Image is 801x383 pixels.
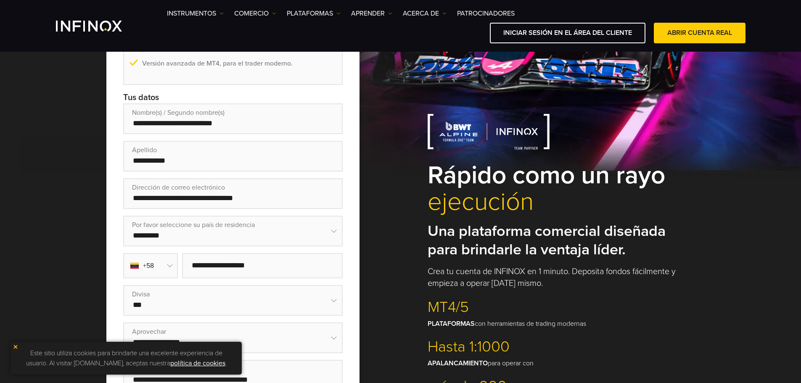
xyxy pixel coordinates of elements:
[428,298,469,316] font: MT4/5
[170,359,225,367] a: política de cookies
[143,261,154,270] font: +58
[428,222,666,259] font: Una plataforma comercial diseñada para brindarle la ventaja líder.
[123,92,159,103] font: Tus datos
[457,8,515,18] a: PATROCINADORES
[234,8,276,18] a: COMERCIO
[428,187,534,217] font: ejecución
[287,8,341,18] a: PLATAFORMAS
[503,29,632,37] font: INICIAR SESIÓN EN EL ÁREA DEL CLIENTE
[475,320,586,328] font: con herramientas de trading modernas
[654,23,745,43] a: ABRIR CUENTA REAL
[428,320,475,328] font: PLATAFORMAS
[351,9,385,18] font: Aprender
[403,8,447,18] a: ACERCA DE
[287,9,333,18] font: PLATAFORMAS
[490,23,645,43] a: INICIAR SESIÓN EN EL ÁREA DEL CLIENTE
[428,359,488,367] font: APALANCAMIENTO
[225,359,227,367] font: .
[488,359,534,367] font: para operar con
[667,29,732,37] font: ABRIR CUENTA REAL
[234,9,269,18] font: COMERCIO
[457,9,515,18] font: PATROCINADORES
[26,349,222,367] font: Este sitio utiliza cookies para brindarte una excelente experiencia de usuario. Al visitar [DOMAI...
[428,160,665,190] font: Rápido como un rayo
[56,21,142,32] a: Logotipo de INFINOX
[13,344,19,350] img: icono de cierre amarillo
[167,8,224,18] a: Instrumentos
[167,9,216,18] font: Instrumentos
[403,9,439,18] font: ACERCA DE
[428,267,676,288] font: Crea tu cuenta de INFINOX en 1 minuto. Deposita fondos fácilmente y empieza a operar [DATE] mismo.
[428,338,510,356] font: Hasta 1:1000
[351,8,392,18] a: Aprender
